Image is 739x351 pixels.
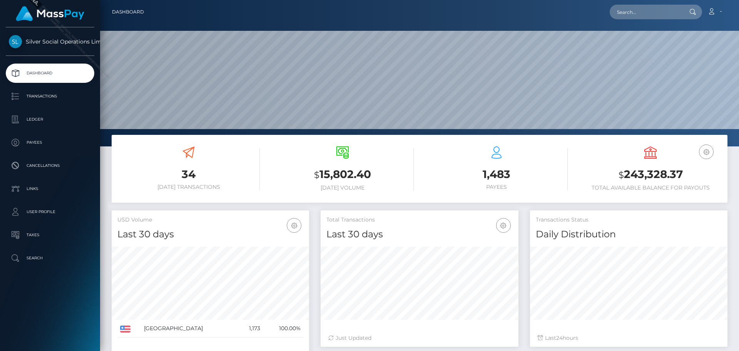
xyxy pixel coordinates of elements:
[425,184,568,190] h6: Payees
[536,228,722,241] h4: Daily Distribution
[6,110,94,129] a: Ledger
[6,202,94,222] a: User Profile
[6,133,94,152] a: Payees
[9,183,91,195] p: Links
[271,167,414,183] h3: 15,802.40
[9,160,91,171] p: Cancellations
[6,64,94,83] a: Dashboard
[9,137,91,148] p: Payees
[314,170,319,180] small: $
[117,184,260,190] h6: [DATE] Transactions
[6,87,94,106] a: Transactions
[9,35,22,48] img: Silver Social Operations Limited
[538,334,720,342] div: Last hours
[117,228,303,241] h4: Last 30 days
[6,179,94,198] a: Links
[9,206,91,218] p: User Profile
[117,167,260,182] h3: 34
[579,185,722,191] h6: Total Available Balance for Payouts
[6,38,94,45] span: Silver Social Operations Limited
[326,228,512,241] h4: Last 30 days
[9,67,91,79] p: Dashboard
[425,167,568,182] h3: 1,483
[9,252,91,264] p: Search
[9,114,91,125] p: Ledger
[6,249,94,268] a: Search
[9,229,91,241] p: Taxes
[610,5,682,19] input: Search...
[9,91,91,102] p: Transactions
[112,4,144,20] a: Dashboard
[6,156,94,175] a: Cancellations
[326,216,512,224] h5: Total Transactions
[619,170,624,180] small: $
[16,6,84,21] img: MassPay Logo
[536,216,722,224] h5: Transactions Status
[117,216,303,224] h5: USD Volume
[579,167,722,183] h3: 243,328.37
[271,185,414,191] h6: [DATE] Volume
[6,225,94,245] a: Taxes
